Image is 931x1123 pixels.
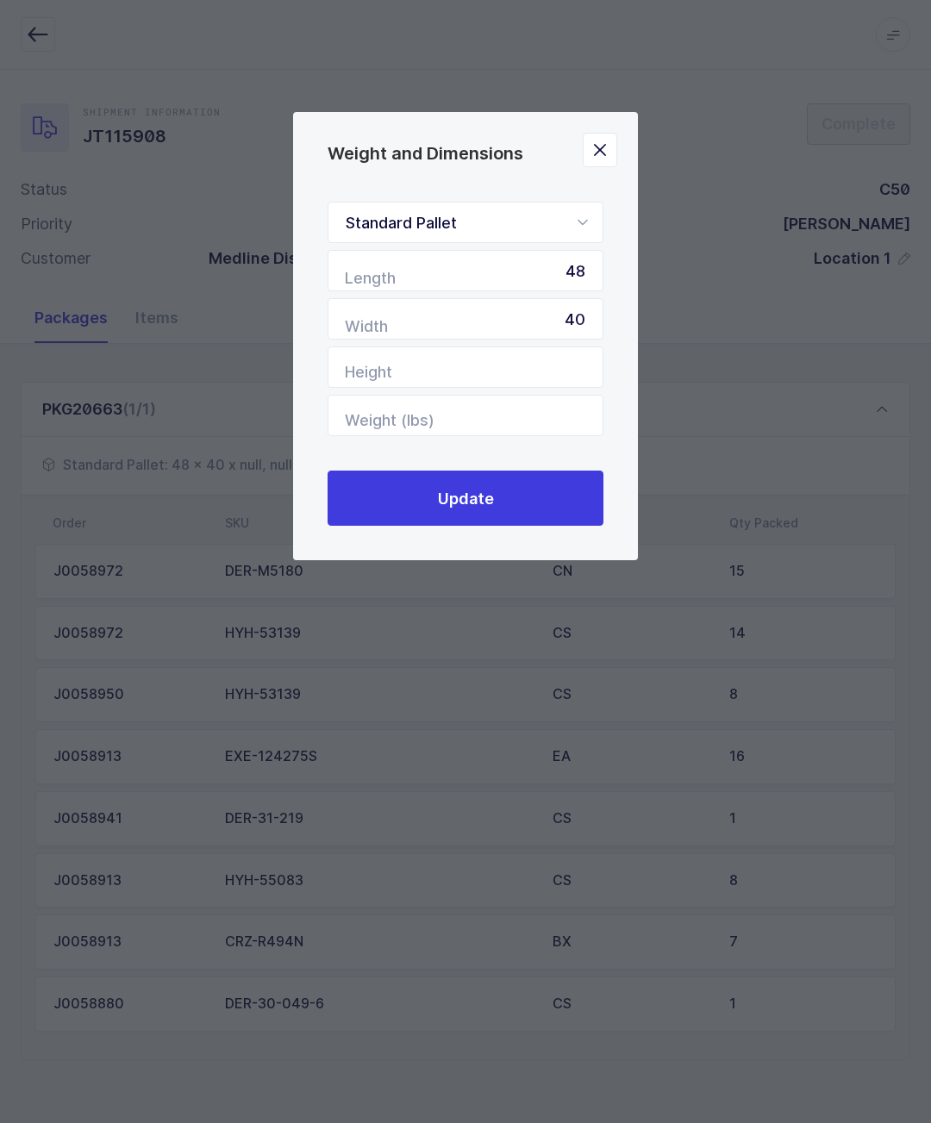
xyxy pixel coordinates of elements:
button: Update [328,471,603,526]
span: Update [438,488,494,509]
input: Length [328,250,603,291]
span: Weight and Dimensions [328,143,523,164]
div: Weight and Dimensions [293,112,638,560]
input: Weight (lbs) [328,395,603,436]
input: Width [328,298,603,340]
button: Close [583,133,617,167]
input: Height [328,346,603,388]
